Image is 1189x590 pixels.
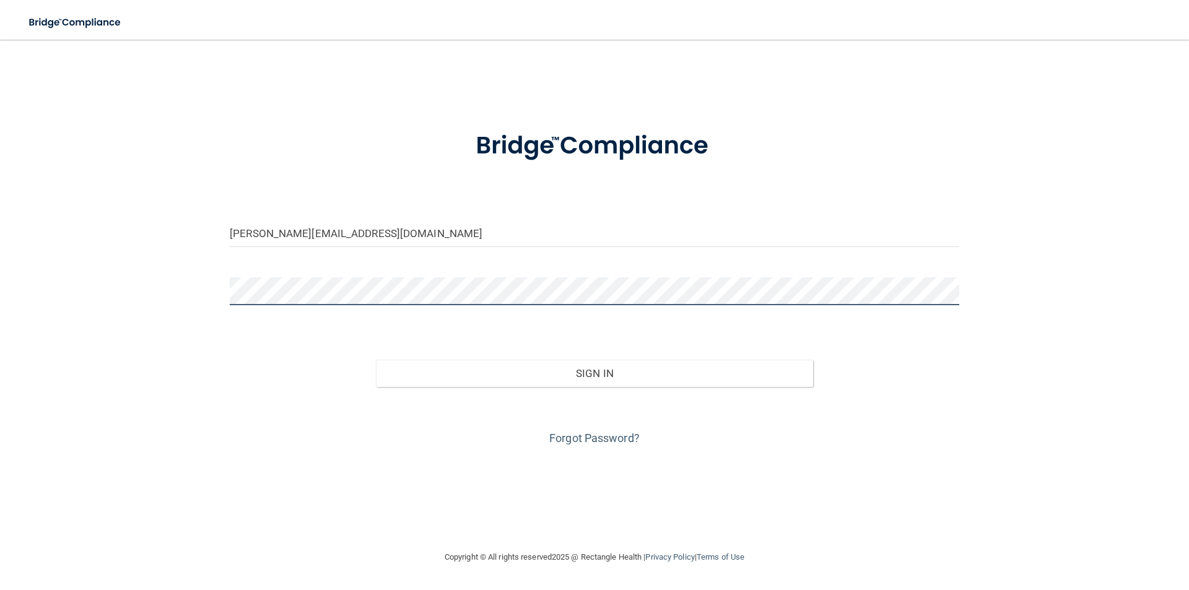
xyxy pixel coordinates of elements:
a: Privacy Policy [645,552,694,562]
div: Copyright © All rights reserved 2025 @ Rectangle Health | | [368,537,821,577]
img: bridge_compliance_login_screen.278c3ca4.svg [19,10,133,35]
input: Email [230,219,959,247]
img: bridge_compliance_login_screen.278c3ca4.svg [450,114,739,178]
a: Forgot Password? [549,432,640,445]
a: Terms of Use [697,552,744,562]
button: Sign In [376,360,814,387]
